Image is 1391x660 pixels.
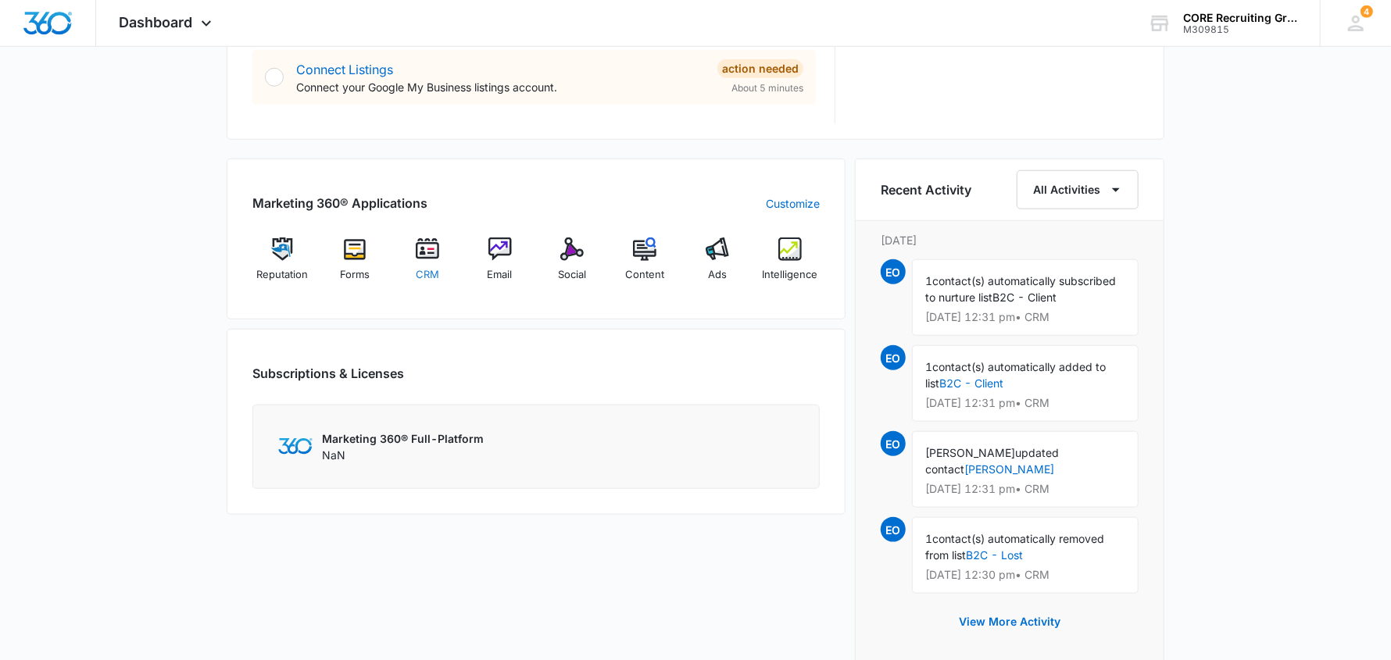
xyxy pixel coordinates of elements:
[625,267,664,283] span: Content
[256,267,308,283] span: Reputation
[966,548,1023,562] a: B2C - Lost
[925,532,1104,562] span: contact(s) automatically removed from list
[1361,5,1373,18] div: notifications count
[925,274,932,287] span: 1
[688,237,748,294] a: Ads
[762,267,817,283] span: Intelligence
[278,438,313,455] img: Marketing 360 Logo
[252,194,427,212] h2: Marketing 360® Applications
[925,312,1125,323] p: [DATE] 12:31 pm • CRM
[881,259,906,284] span: EO
[717,59,803,78] div: Action Needed
[325,237,385,294] a: Forms
[398,237,458,294] a: CRM
[925,360,932,373] span: 1
[731,81,803,95] span: About 5 minutes
[766,195,820,212] a: Customize
[488,267,513,283] span: Email
[881,232,1139,248] p: [DATE]
[925,532,932,545] span: 1
[1361,5,1373,18] span: 4
[470,237,530,294] a: Email
[881,431,906,456] span: EO
[1183,12,1297,24] div: account name
[296,62,393,77] a: Connect Listings
[964,462,1054,476] a: [PERSON_NAME]
[558,267,586,283] span: Social
[416,267,439,283] span: CRM
[881,517,906,542] span: EO
[296,79,705,95] p: Connect your Google My Business listings account.
[881,180,971,199] h6: Recent Activity
[252,237,313,294] a: Reputation
[615,237,675,294] a: Content
[120,14,193,30] span: Dashboard
[925,360,1106,390] span: contact(s) automatically added to list
[939,376,1003,390] a: B2C - Client
[760,237,820,294] a: Intelligence
[1183,24,1297,35] div: account id
[943,603,1076,640] button: View More Activity
[992,291,1057,304] span: B2C - Client
[1017,170,1139,209] button: All Activities
[322,430,484,447] p: Marketing 360® Full-Platform
[340,267,370,283] span: Forms
[925,569,1125,580] p: [DATE] 12:30 pm • CRM
[925,398,1125,408] p: [DATE] 12:31 pm • CRM
[252,364,404,383] h2: Subscriptions & Licenses
[708,267,727,283] span: Ads
[925,446,1015,459] span: [PERSON_NAME]
[881,345,906,370] span: EO
[925,483,1125,494] p: [DATE] 12:31 pm • CRM
[925,274,1116,304] span: contact(s) automatically subscribed to nurture list
[322,430,484,463] div: NaN
[542,237,603,294] a: Social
